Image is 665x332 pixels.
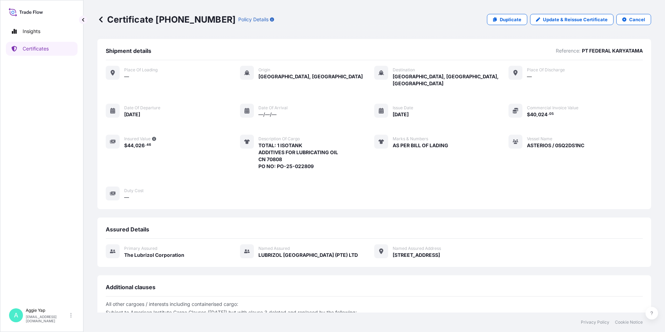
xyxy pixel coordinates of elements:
p: PT FEDERAL KARYATAMA [582,47,643,54]
span: — [124,73,129,80]
p: Reference: [556,47,580,54]
span: , [536,112,538,117]
span: — [527,73,532,80]
p: Policy Details [238,16,269,23]
span: ASTERIOS / 0SQ2DS1NC [527,142,584,149]
a: Privacy Policy [581,319,609,325]
span: [GEOGRAPHIC_DATA], [GEOGRAPHIC_DATA], [GEOGRAPHIC_DATA] [393,73,508,87]
span: Assured Details [106,226,149,233]
span: Primary assured [124,246,157,251]
p: Duplicate [500,16,521,23]
span: Vessel Name [527,136,552,142]
span: Destination [393,67,415,73]
span: —/—/— [258,111,277,118]
span: 026 [135,143,145,148]
a: Certificates [6,42,78,56]
span: Date of arrival [258,105,288,111]
span: $ [124,143,127,148]
span: Additional clauses [106,284,155,291]
button: Cancel [616,14,651,25]
span: Named Assured Address [393,246,441,251]
span: 40 [530,112,536,117]
span: — [124,194,129,201]
p: Aggie Yap [26,308,69,313]
span: Insured Value [124,136,151,142]
span: LUBRIZOL [GEOGRAPHIC_DATA] (PTE) LTD [258,252,358,259]
span: Duty Cost [124,188,144,193]
span: 05 [549,113,554,115]
span: 44 [127,143,134,148]
span: Origin [258,67,270,73]
span: [DATE] [393,111,409,118]
a: Duplicate [487,14,527,25]
span: Place of Loading [124,67,158,73]
span: , [134,143,135,148]
span: . [145,144,146,146]
span: AS PER BILL OF LADING [393,142,448,149]
span: Issue Date [393,105,413,111]
span: Commercial Invoice Value [527,105,578,111]
span: A [14,312,18,319]
span: 46 [146,144,151,146]
span: Marks & Numbers [393,136,428,142]
p: Update & Reissue Certificate [543,16,608,23]
span: Shipment details [106,47,151,54]
p: Certificates [23,45,49,52]
p: Certificate [PHONE_NUMBER] [97,14,235,25]
span: Description of cargo [258,136,300,142]
span: 024 [538,112,547,117]
span: [DATE] [124,111,140,118]
span: TOTAL: 1 ISOTANK ADDITIVES FOR LUBRICATING OIL CN 70808 PO NO: PO-25-022809 [258,142,338,170]
span: Named Assured [258,246,290,251]
p: Cancel [629,16,645,23]
a: Insights [6,24,78,38]
span: [GEOGRAPHIC_DATA], [GEOGRAPHIC_DATA] [258,73,363,80]
a: Update & Reissue Certificate [530,14,614,25]
span: Place of discharge [527,67,565,73]
a: Cookie Notice [615,319,643,325]
p: Insights [23,28,40,35]
span: Date of departure [124,105,160,111]
p: [EMAIL_ADDRESS][DOMAIN_NAME] [26,315,69,323]
span: . [548,113,549,115]
span: $ [527,112,530,117]
p: All other cargoes / interests including containerised cargo: Subject to American Institute Cargo ... [106,302,643,319]
span: The Lubrizol Corporation [124,252,184,259]
span: [STREET_ADDRESS] [393,252,440,259]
